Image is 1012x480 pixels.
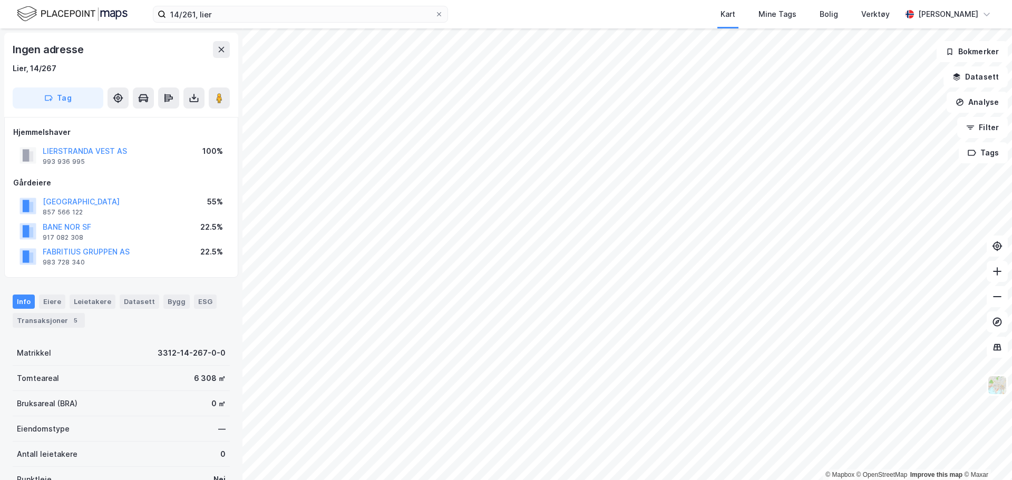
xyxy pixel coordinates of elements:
[218,423,226,435] div: —
[861,8,890,21] div: Verktøy
[200,246,223,258] div: 22.5%
[959,429,1012,480] iframe: Chat Widget
[17,397,77,410] div: Bruksareal (BRA)
[163,295,190,308] div: Bygg
[17,5,128,23] img: logo.f888ab2527a4732fd821a326f86c7f29.svg
[947,92,1008,113] button: Analyse
[17,347,51,359] div: Matrikkel
[13,313,85,328] div: Transaksjoner
[957,117,1008,138] button: Filter
[857,471,908,478] a: OpenStreetMap
[13,41,85,58] div: Ingen adresse
[202,145,223,158] div: 100%
[13,126,229,139] div: Hjemmelshaver
[959,142,1008,163] button: Tags
[937,41,1008,62] button: Bokmerker
[17,372,59,385] div: Tomteareal
[200,221,223,233] div: 22.5%
[43,258,85,267] div: 983 728 340
[70,315,81,326] div: 5
[825,471,854,478] a: Mapbox
[194,295,217,308] div: ESG
[43,208,83,217] div: 857 566 122
[910,471,962,478] a: Improve this map
[13,295,35,308] div: Info
[158,347,226,359] div: 3312-14-267-0-0
[721,8,735,21] div: Kart
[70,295,115,308] div: Leietakere
[194,372,226,385] div: 6 308 ㎡
[43,233,83,242] div: 917 082 308
[207,195,223,208] div: 55%
[166,6,435,22] input: Søk på adresse, matrikkel, gårdeiere, leietakere eller personer
[17,448,77,461] div: Antall leietakere
[43,158,85,166] div: 993 936 995
[820,8,838,21] div: Bolig
[13,62,56,75] div: Lier, 14/267
[13,87,103,109] button: Tag
[918,8,978,21] div: [PERSON_NAME]
[13,177,229,189] div: Gårdeiere
[39,295,65,308] div: Eiere
[758,8,796,21] div: Mine Tags
[120,295,159,308] div: Datasett
[987,375,1007,395] img: Z
[211,397,226,410] div: 0 ㎡
[220,448,226,461] div: 0
[17,423,70,435] div: Eiendomstype
[943,66,1008,87] button: Datasett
